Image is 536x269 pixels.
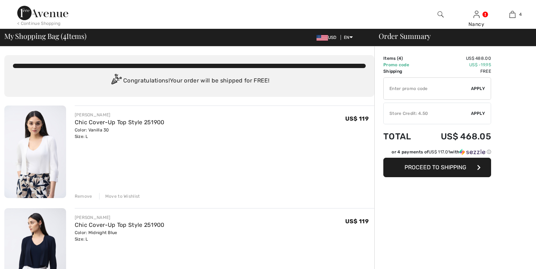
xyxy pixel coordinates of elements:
[99,193,140,199] div: Move to Wishlist
[398,56,401,61] span: 4
[383,68,422,75] td: Shipping
[429,149,450,154] span: US$ 117.01
[519,11,522,18] span: 4
[473,11,480,18] a: Sign In
[473,10,480,19] img: My Info
[384,78,471,99] input: Promo code
[392,149,491,155] div: or 4 payments of with
[459,149,485,155] img: Sezzle
[109,74,123,88] img: Congratulation2.svg
[383,62,422,68] td: Promo code
[383,124,422,149] td: Total
[75,193,92,199] div: Remove
[75,221,165,228] a: Chic Cover-Up Top Style 251900
[4,106,66,198] img: Chic Cover-Up Top Style 251900
[63,31,66,40] span: 4
[344,35,353,40] span: EN
[4,32,87,40] span: My Shopping Bag ( Items)
[17,20,61,27] div: < Continue Shopping
[75,112,165,118] div: [PERSON_NAME]
[471,85,485,92] span: Apply
[459,21,494,28] div: Nancy
[383,55,422,62] td: Items ( )
[422,55,491,62] td: US$ 488.00
[345,115,369,122] span: US$ 119
[383,158,491,177] button: Proceed to Shipping
[17,6,68,20] img: 1ère Avenue
[316,35,328,41] img: US Dollar
[422,124,491,149] td: US$ 468.05
[509,10,516,19] img: My Bag
[75,127,165,140] div: Color: Vanilla 30 Size: L
[13,74,366,88] div: Congratulations! Your order will be shipped for FREE!
[422,68,491,75] td: Free
[384,110,471,117] div: Store Credit: 4.50
[75,214,165,221] div: [PERSON_NAME]
[75,229,165,242] div: Color: Midnight Blue Size: L
[316,35,339,40] span: USD
[370,32,532,40] div: Order Summary
[75,119,165,126] a: Chic Cover-Up Top Style 251900
[422,62,491,68] td: US$ -19.95
[438,10,444,19] img: search the website
[405,164,466,171] span: Proceed to Shipping
[471,110,485,117] span: Apply
[345,218,369,225] span: US$ 119
[495,10,530,19] a: 4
